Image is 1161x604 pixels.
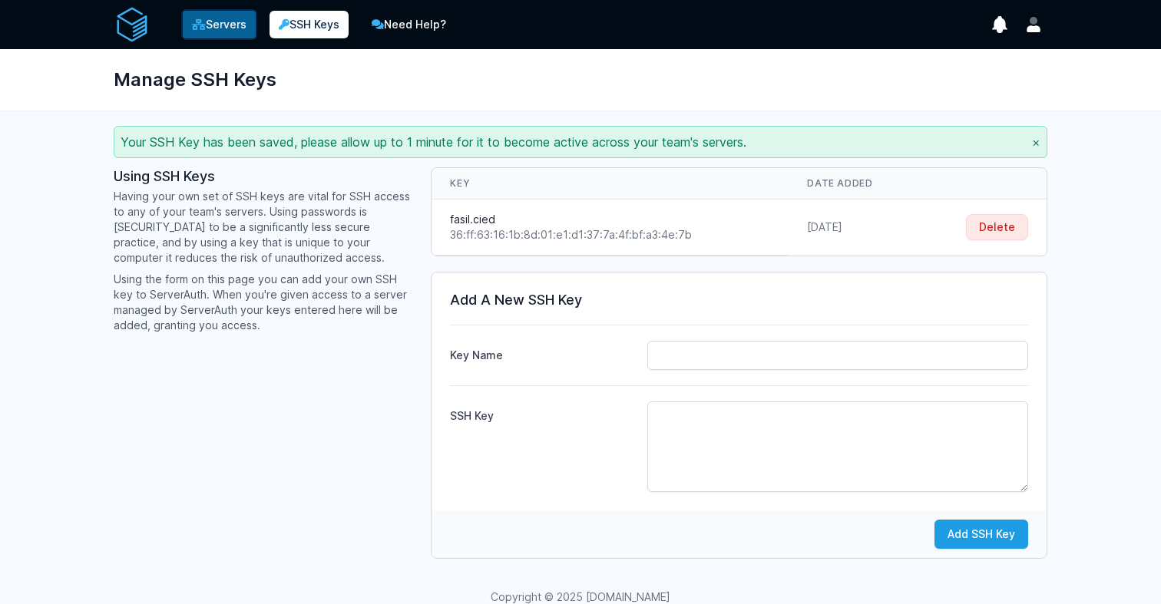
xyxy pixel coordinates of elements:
img: serverAuth logo [114,6,150,43]
th: Key [432,168,789,200]
p: Having your own set of SSH keys are vital for SSH access to any of your team's servers. Using pas... [114,189,412,266]
div: fasil.cied [450,212,770,227]
h3: Using SSH Keys [114,167,412,186]
th: Date Added [789,168,919,200]
h1: Manage SSH Keys [114,61,276,98]
button: Add SSH Key [934,520,1028,549]
button: User menu [1020,11,1047,38]
button: × [1032,133,1040,151]
h3: Add A New SSH Key [450,291,1028,309]
label: SSH Key [450,402,634,424]
button: Delete [966,214,1028,240]
button: show notifications [986,11,1014,38]
a: SSH Keys [270,11,349,38]
label: Key Name [450,342,634,363]
a: Need Help? [361,9,457,40]
div: Your SSH Key has been saved, please allow up to 1 minute for it to become active across your team... [114,126,1047,158]
a: Servers [181,9,257,40]
div: 36:ff:63:16:1b:8d:01:e1:d1:37:7a:4f:bf:a3:4e:7b [450,227,770,243]
td: [DATE] [789,200,919,256]
p: Using the form on this page you can add your own SSH key to ServerAuth. When you're given access ... [114,272,412,333]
